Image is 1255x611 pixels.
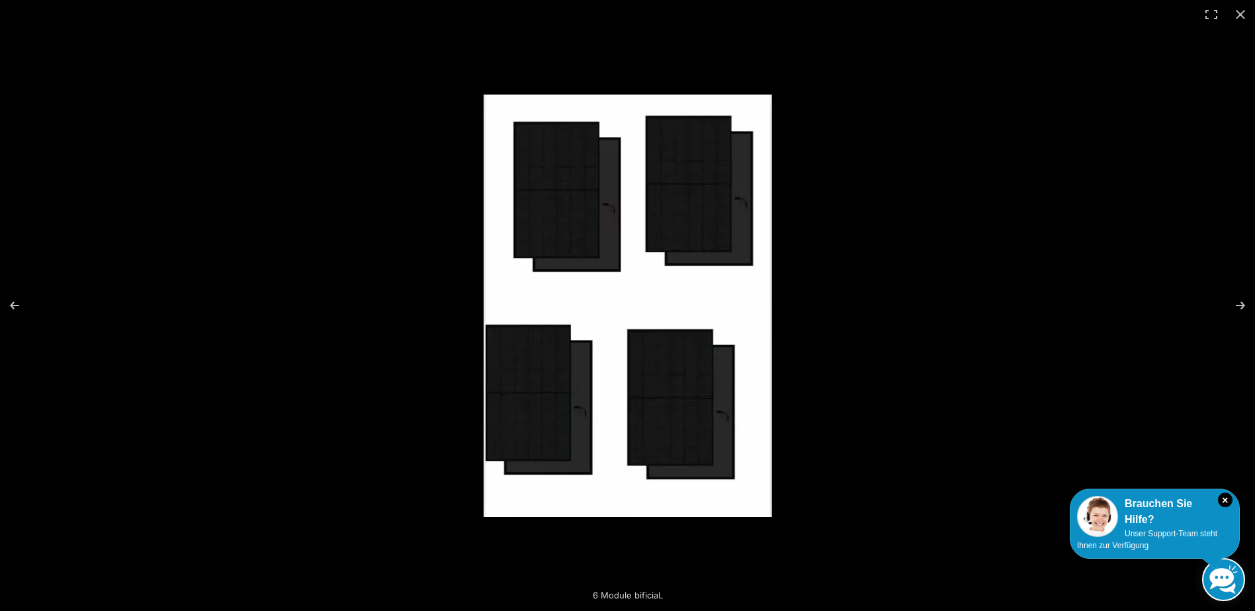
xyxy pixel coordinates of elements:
div: 6 Module bificiaL [489,582,767,608]
span: Unser Support-Team steht Ihnen zur Verfügung [1077,529,1217,550]
i: Schließen [1218,493,1233,507]
div: Brauchen Sie Hilfe? [1077,496,1233,528]
img: Customer service [1077,496,1118,537]
img: 6-Module.webp [484,95,772,517]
